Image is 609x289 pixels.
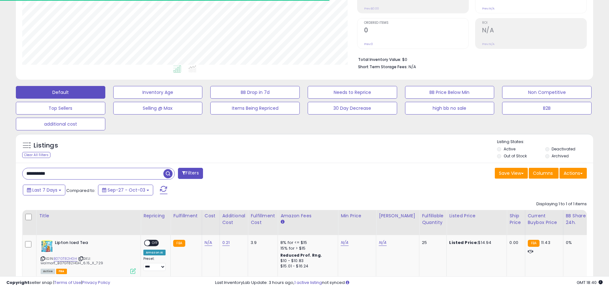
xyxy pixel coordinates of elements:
[379,240,386,246] a: N/A
[113,86,203,99] button: Inventory Age
[54,279,81,286] a: Terms of Use
[502,102,592,115] button: B2B
[54,256,77,261] a: B07GT82HGH
[449,240,502,246] div: $14.94
[552,153,569,159] label: Archived
[178,168,203,179] button: Filters
[541,240,550,246] span: 11.43
[280,253,322,258] b: Reduced Prof. Rng.
[41,240,136,273] div: ASIN:
[143,257,166,271] div: Preset:
[280,219,284,225] small: Amazon Fees.
[173,240,185,247] small: FBA
[422,240,442,246] div: 25
[215,280,603,286] div: Last InventoryLab Update: 3 hours ago, not synced.
[6,280,110,286] div: seller snap | |
[205,213,217,219] div: Cost
[528,240,540,247] small: FBA
[6,279,29,286] strong: Copyright
[364,21,468,25] span: Ordered Items
[210,86,300,99] button: BB Drop in 7d
[308,86,397,99] button: Needs to Reprice
[56,269,67,274] span: FBA
[529,168,559,179] button: Columns
[251,213,275,226] div: Fulfillment Cost
[482,27,586,35] h2: N/A
[364,7,379,10] small: Prev: $0.00
[280,246,333,251] div: 15% for > $15
[364,27,468,35] h2: 0
[509,240,520,246] div: 0.00
[280,264,333,269] div: $15.01 - $16.24
[364,42,373,46] small: Prev: 0
[23,185,65,195] button: Last 7 Days
[504,153,527,159] label: Out of Stock
[577,279,603,286] span: 2025-10-11 18:40 GMT
[358,57,401,62] b: Total Inventory Value:
[528,213,560,226] div: Current Buybox Price
[16,86,105,99] button: Default
[552,146,575,152] label: Deactivated
[294,279,322,286] a: 1 active listing
[536,201,587,207] div: Displaying 1 to 1 of 1 items
[22,152,50,158] div: Clear All Filters
[16,102,105,115] button: Top Sellers
[409,64,416,70] span: N/A
[280,213,335,219] div: Amazon Fees
[41,256,103,266] span: | SKU: walmart_B07GT82HGH_6.15_X_729
[502,86,592,99] button: Non Competitive
[308,102,397,115] button: 30 Day Decrease
[82,279,110,286] a: Privacy Policy
[482,7,494,10] small: Prev: N/A
[341,240,348,246] a: N/A
[509,213,522,226] div: Ship Price
[280,258,333,264] div: $10 - $10.83
[108,187,145,193] span: Sep-27 - Oct-03
[495,168,528,179] button: Save View
[358,64,408,69] b: Short Term Storage Fees:
[497,139,593,145] p: Listing States:
[341,213,373,219] div: Min Price
[560,168,587,179] button: Actions
[173,213,199,219] div: Fulfillment
[16,118,105,130] button: additional cost
[34,141,58,150] h5: Listings
[449,240,478,246] b: Listed Price:
[280,240,333,246] div: 8% for <= $15
[32,187,57,193] span: Last 7 Days
[379,213,416,219] div: [PERSON_NAME]
[222,213,246,226] div: Additional Cost
[98,185,153,195] button: Sep-27 - Oct-03
[533,170,553,176] span: Columns
[482,42,494,46] small: Prev: N/A
[566,213,589,226] div: BB Share 24h.
[66,187,95,194] span: Compared to:
[449,213,504,219] div: Listed Price
[251,240,273,246] div: 3.9
[482,21,586,25] span: ROI
[566,240,587,246] div: 0%
[150,240,160,246] span: OFF
[41,269,55,274] span: All listings currently available for purchase on Amazon
[39,213,138,219] div: Title
[358,55,582,63] li: $0
[210,102,300,115] button: Items Being Repriced
[143,250,166,255] div: Amazon AI
[41,240,53,253] img: 51jaHV4xywL._SL40_.jpg
[222,240,230,246] a: 0.21
[504,146,515,152] label: Active
[113,102,203,115] button: Selling @ Max
[405,86,494,99] button: BB Price Below Min
[55,240,132,247] b: Lipton Iced Tea
[422,213,444,226] div: Fulfillable Quantity
[143,213,168,219] div: Repricing
[205,240,212,246] a: N/A
[405,102,494,115] button: high bb no sale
